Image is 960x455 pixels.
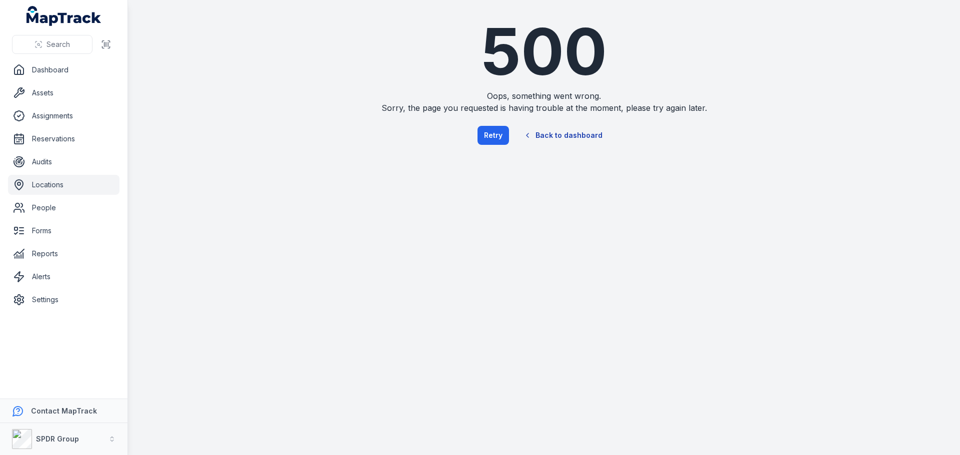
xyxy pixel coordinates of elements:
[8,175,119,195] a: Locations
[8,290,119,310] a: Settings
[8,198,119,218] a: People
[360,90,728,102] span: Oops, something went wrong.
[360,20,728,84] h1: 500
[26,6,101,26] a: MapTrack
[515,124,611,147] a: Back to dashboard
[8,221,119,241] a: Forms
[8,106,119,126] a: Assignments
[8,244,119,264] a: Reports
[46,39,70,49] span: Search
[31,407,97,415] strong: Contact MapTrack
[8,129,119,149] a: Reservations
[36,435,79,443] strong: SPDR Group
[8,267,119,287] a: Alerts
[8,60,119,80] a: Dashboard
[8,152,119,172] a: Audits
[12,35,92,54] button: Search
[360,102,728,114] span: Sorry, the page you requested is having trouble at the moment, please try again later.
[8,83,119,103] a: Assets
[477,126,509,145] button: Retry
